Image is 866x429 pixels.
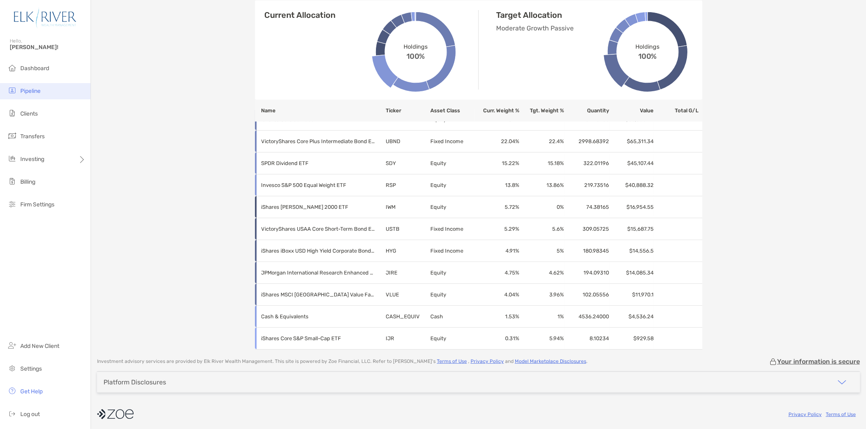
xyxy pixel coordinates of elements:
td: 74.38165 [565,196,609,218]
span: Pipeline [20,88,41,94]
td: 0 % [520,196,564,218]
img: add_new_client icon [7,341,17,350]
td: Equity [430,152,475,174]
span: Transfers [20,133,45,140]
td: 1.53 % [475,306,520,328]
img: firm-settings icon [7,199,17,209]
td: CASH_EQUIV [385,306,430,328]
td: 0.31 % [475,328,520,350]
td: Fixed Income [430,218,475,240]
td: JIRE [385,262,430,284]
td: 4536.24000 [565,306,609,328]
div: Platform Disclosures [104,378,166,386]
a: Terms of Use [826,412,856,417]
td: $40,888.32 [609,174,654,196]
span: Holdings [404,43,428,49]
td: 102.05556 [565,284,609,306]
td: $16,954.55 [609,196,654,218]
p: iShares iBoxx USD High Yield Corporate Bond ETF [261,246,375,256]
span: Log out [20,411,40,418]
td: 180.98345 [565,240,609,262]
p: iShares MSCI USA Value Factor ETF [261,290,375,300]
span: [PERSON_NAME]! [10,44,86,51]
td: 5 % [520,240,564,262]
td: $4,536.24 [609,306,654,328]
td: 194.09310 [565,262,609,284]
th: Ticker [385,99,430,121]
p: iShares Russell 2000 ETF [261,202,375,212]
span: Investing [20,156,44,163]
p: iShares Core S&P Small-Cap ETF [261,333,375,343]
img: icon arrow [837,378,847,387]
td: $65,311.34 [609,131,654,152]
span: Billing [20,178,35,185]
td: 8.10234 [565,328,609,350]
span: Firm Settings [20,201,54,208]
td: HYG [385,240,430,262]
th: Value [609,99,654,121]
td: 13.8 % [475,174,520,196]
p: SPDR Dividend ETF [261,158,375,168]
td: Fixed Income [430,131,475,152]
img: pipeline icon [7,86,17,95]
td: 4.75 % [475,262,520,284]
img: billing icon [7,176,17,186]
img: logout icon [7,409,17,418]
td: $14,085.34 [609,262,654,284]
a: Privacy Policy [471,358,504,364]
td: $14,556.5 [609,240,654,262]
td: Equity [430,262,475,284]
td: IJR [385,328,430,350]
span: Add New Client [20,343,59,350]
td: $45,107.44 [609,152,654,174]
td: $15,687.75 [609,218,654,240]
span: Holdings [635,43,659,49]
td: $11,970.1 [609,284,654,306]
p: Moderate Growth Passive [497,23,622,33]
a: Privacy Policy [788,412,822,417]
img: investing icon [7,154,17,163]
td: 15.22 % [475,152,520,174]
td: $929.58 [609,328,654,350]
span: Clients [20,110,38,117]
td: 22.04 % [475,131,520,152]
span: Dashboard [20,65,49,72]
td: Cash [430,306,475,328]
td: UBND [385,131,430,152]
p: VictoryShares USAA Core Short-Term Bond ETF [261,224,375,234]
td: 3.96 % [520,284,564,306]
p: JPMorgan International Research Enhanced Equity ETF [261,268,375,278]
th: Curr. Weight % [475,99,520,121]
img: clients icon [7,108,17,118]
td: 322.01196 [565,152,609,174]
td: 5.94 % [520,328,564,350]
a: Model Marketplace Disclosures [515,358,586,364]
td: 22.4 % [520,131,564,152]
span: Get Help [20,388,43,395]
td: Equity [430,196,475,218]
td: 2998.68392 [565,131,609,152]
img: transfers icon [7,131,17,141]
img: settings icon [7,363,17,373]
h4: Current Allocation [265,10,336,19]
th: Name [255,99,386,121]
td: 5.6 % [520,218,564,240]
th: Asset Class [430,99,475,121]
td: 15.18 % [520,152,564,174]
td: USTB [385,218,430,240]
img: Zoe Logo [10,3,81,32]
span: Settings [20,365,42,372]
td: Equity [430,174,475,196]
td: 4.04 % [475,284,520,306]
th: Total G/L [654,99,702,121]
span: 100% [638,50,657,60]
th: Quantity [565,99,609,121]
td: 4.62 % [520,262,564,284]
p: Invesco S&P 500 Equal Weight ETF [261,180,375,190]
td: 1 % [520,306,564,328]
span: 100% [406,50,425,60]
td: 4.91 % [475,240,520,262]
td: 5.29 % [475,218,520,240]
td: Equity [430,328,475,350]
td: IWM [385,196,430,218]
